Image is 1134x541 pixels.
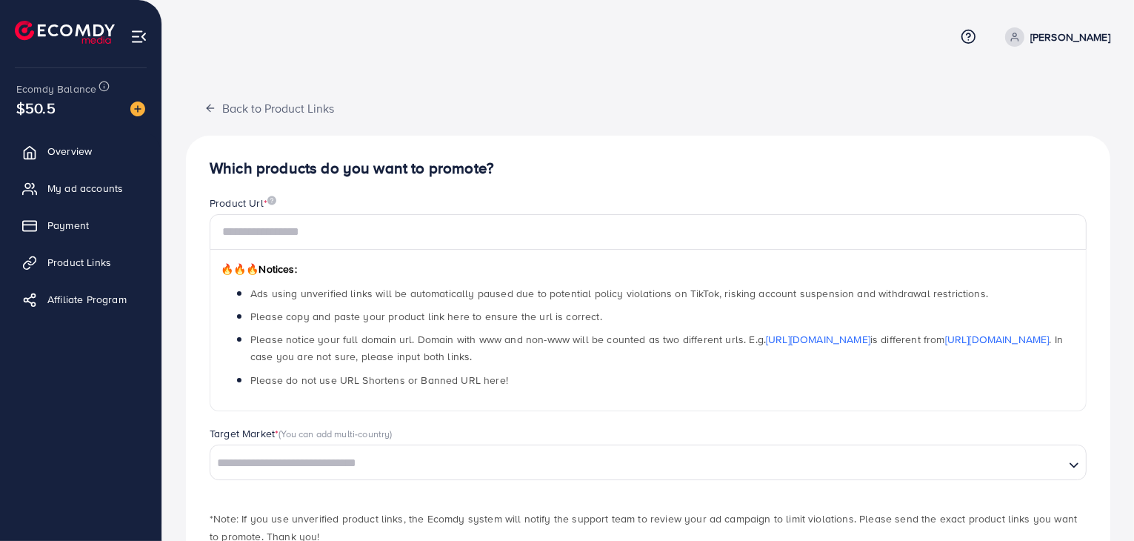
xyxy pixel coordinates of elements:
[210,426,393,441] label: Target Market
[1071,474,1123,530] iframe: Chat
[130,28,147,45] img: menu
[221,262,297,276] span: Notices:
[210,445,1087,480] div: Search for option
[47,181,123,196] span: My ad accounts
[945,332,1050,347] a: [URL][DOMAIN_NAME]
[11,173,150,203] a: My ad accounts
[130,102,145,116] img: image
[250,332,1063,364] span: Please notice your full domain url. Domain with www and non-www will be counted as two different ...
[47,218,89,233] span: Payment
[16,82,96,96] span: Ecomdy Balance
[212,452,1063,475] input: Search for option
[11,248,150,277] a: Product Links
[999,27,1110,47] a: [PERSON_NAME]
[221,262,259,276] span: 🔥🔥🔥
[15,21,115,44] img: logo
[1030,28,1110,46] p: [PERSON_NAME]
[11,285,150,314] a: Affiliate Program
[11,136,150,166] a: Overview
[186,92,353,124] button: Back to Product Links
[267,196,276,205] img: image
[250,309,602,324] span: Please copy and paste your product link here to ensure the url is correct.
[210,196,276,210] label: Product Url
[16,97,56,119] span: $50.5
[47,292,127,307] span: Affiliate Program
[250,286,988,301] span: Ads using unverified links will be automatically paused due to potential policy violations on Tik...
[766,332,870,347] a: [URL][DOMAIN_NAME]
[47,144,92,159] span: Overview
[11,210,150,240] a: Payment
[250,373,508,388] span: Please do not use URL Shortens or Banned URL here!
[279,427,392,440] span: (You can add multi-country)
[210,159,1087,178] h4: Which products do you want to promote?
[47,255,111,270] span: Product Links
